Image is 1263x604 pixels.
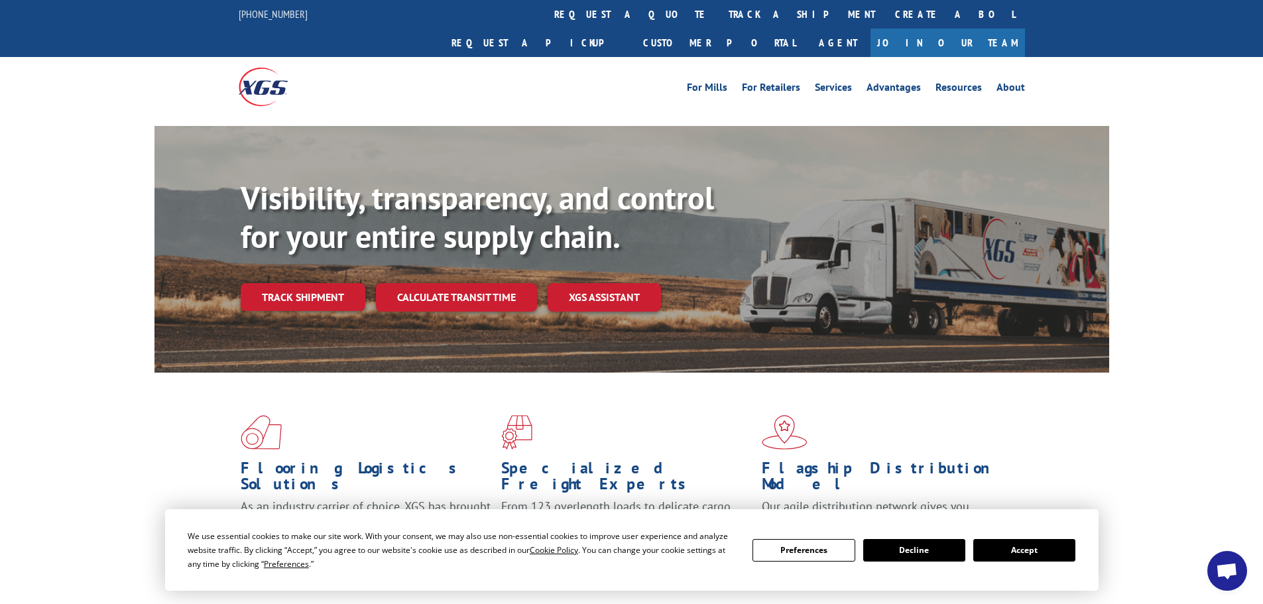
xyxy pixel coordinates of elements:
[1207,551,1247,591] div: Open chat
[871,29,1025,57] a: Join Our Team
[241,460,491,499] h1: Flooring Logistics Solutions
[742,82,800,97] a: For Retailers
[935,82,982,97] a: Resources
[241,499,491,546] span: As an industry carrier of choice, XGS has brought innovation and dedication to flooring logistics...
[548,283,661,312] a: XGS ASSISTANT
[241,177,714,257] b: Visibility, transparency, and control for your entire supply chain.
[241,283,365,311] a: Track shipment
[815,82,852,97] a: Services
[501,499,752,558] p: From 123 overlength loads to delicate cargo, our experienced staff knows the best way to move you...
[996,82,1025,97] a: About
[501,460,752,499] h1: Specialized Freight Experts
[762,460,1012,499] h1: Flagship Distribution Model
[530,544,578,556] span: Cookie Policy
[241,415,282,450] img: xgs-icon-total-supply-chain-intelligence-red
[165,509,1099,591] div: Cookie Consent Prompt
[863,539,965,562] button: Decline
[687,82,727,97] a: For Mills
[752,539,855,562] button: Preferences
[376,283,537,312] a: Calculate transit time
[264,558,309,570] span: Preferences
[762,499,1006,530] span: Our agile distribution network gives you nationwide inventory management on demand.
[867,82,921,97] a: Advantages
[973,539,1075,562] button: Accept
[442,29,633,57] a: Request a pickup
[762,415,808,450] img: xgs-icon-flagship-distribution-model-red
[188,529,737,571] div: We use essential cookies to make our site work. With your consent, we may also use non-essential ...
[501,415,532,450] img: xgs-icon-focused-on-flooring-red
[806,29,871,57] a: Agent
[633,29,806,57] a: Customer Portal
[239,7,308,21] a: [PHONE_NUMBER]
